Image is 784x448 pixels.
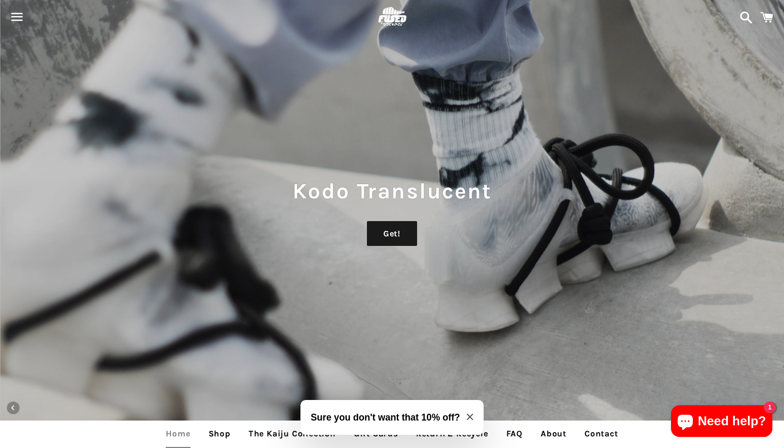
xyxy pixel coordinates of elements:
button: Pause slideshow [405,396,428,420]
a: The Kaiju Collection [241,421,344,447]
a: Home [158,421,198,447]
a: About [533,421,574,447]
button: Previous slide [2,396,25,420]
h1: Kodo Translucent [11,176,773,206]
a: Contact [577,421,626,447]
a: Shop [201,421,239,447]
a: FAQ [498,421,531,447]
a: Get! [367,221,417,246]
inbox-online-store-chat: Shopify online store chat [668,405,776,440]
button: Next slide [759,396,782,420]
